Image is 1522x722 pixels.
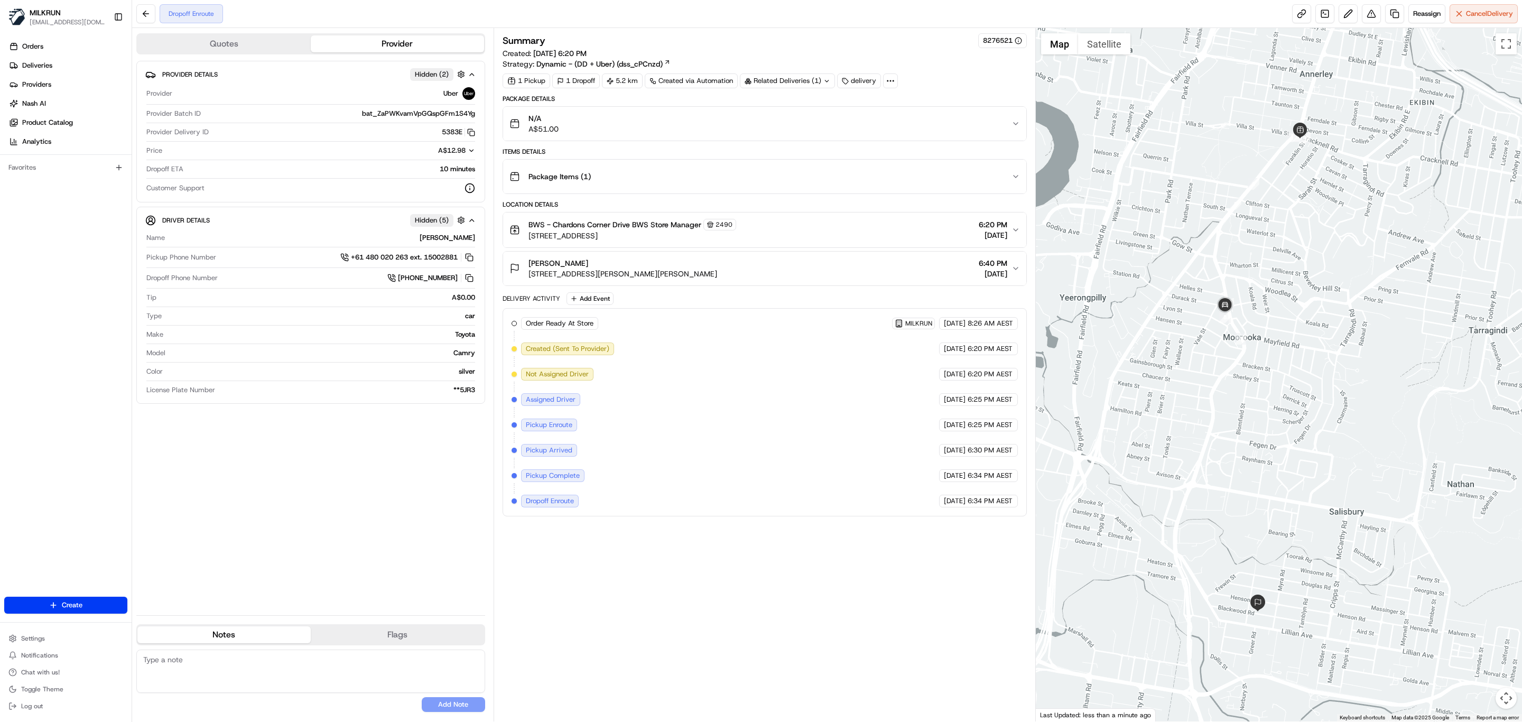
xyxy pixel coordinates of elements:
[351,253,458,262] span: +61 480 020 263 ext. 15002881
[4,114,132,131] a: Product Catalog
[145,211,476,229] button: Driver DetailsHidden (5)
[146,348,165,358] span: Model
[983,36,1022,45] div: 8276521
[968,395,1013,404] span: 6:25 PM AEST
[162,70,218,79] span: Provider Details
[168,330,475,339] div: Toyota
[62,600,82,610] span: Create
[533,49,587,58] span: [DATE] 6:20 PM
[22,99,46,108] span: Nash AI
[526,446,572,455] span: Pickup Arrived
[167,367,475,376] div: silver
[528,124,559,134] span: A$51.00
[30,7,61,18] button: MILKRUN
[536,59,671,69] a: Dynamic - (DD + Uber) (dss_cPCnzd)
[1230,198,1241,210] div: 2
[146,330,163,339] span: Make
[645,73,738,88] a: Created via Automation
[415,70,449,79] span: Hidden ( 2 )
[188,164,475,174] div: 10 minutes
[146,293,156,302] span: Tip
[526,319,593,328] span: Order Ready At Store
[740,73,835,88] div: Related Deliveries (1)
[979,219,1007,230] span: 6:20 PM
[4,76,132,93] a: Providers
[944,369,966,379] span: [DATE]
[503,36,545,45] h3: Summary
[944,471,966,480] span: [DATE]
[944,395,966,404] span: [DATE]
[552,73,600,88] div: 1 Dropoff
[4,682,127,697] button: Toggle Theme
[1413,9,1441,18] span: Reassign
[503,252,1026,285] button: [PERSON_NAME][STREET_ADDRESS][PERSON_NAME][PERSON_NAME]6:40 PM[DATE]
[146,183,205,193] span: Customer Support
[944,446,966,455] span: [DATE]
[137,35,311,52] button: Quotes
[1287,131,1298,142] div: 3
[21,651,58,660] span: Notifications
[340,252,475,263] button: +61 480 020 263 ext. 15002881
[837,73,881,88] div: delivery
[1496,33,1517,54] button: Toggle fullscreen view
[503,200,1027,209] div: Location Details
[979,258,1007,269] span: 6:40 PM
[1235,333,1247,345] div: 1
[462,87,475,100] img: uber-new-logo.jpeg
[410,68,468,81] button: Hidden (2)
[602,73,643,88] div: 5.2 km
[22,42,43,51] span: Orders
[22,61,52,70] span: Deliveries
[526,471,580,480] span: Pickup Complete
[146,311,162,321] span: Type
[944,319,966,328] span: [DATE]
[503,294,560,303] div: Delivery Activity
[1299,132,1311,144] div: 4
[415,216,449,225] span: Hidden ( 5 )
[526,344,609,354] span: Created (Sent To Provider)
[161,293,475,302] div: A$0.00
[443,89,458,98] span: Uber
[146,233,165,243] span: Name
[146,146,162,155] span: Price
[22,137,51,146] span: Analytics
[8,8,25,25] img: MILKRUN
[528,219,701,230] span: BWS - Chardons Corner Drive BWS Store Manager
[1450,4,1518,23] button: CancelDelivery
[398,273,458,283] span: [PHONE_NUMBER]
[528,113,559,124] span: N/A
[4,159,127,176] div: Favorites
[1219,311,1231,323] div: 8
[146,164,183,174] span: Dropoff ETA
[1038,708,1073,721] a: Open this area in Google Maps (opens a new window)
[362,109,475,118] span: bat_ZaPWKvamVpGQspGFm1S4Yg
[382,146,475,155] button: A$12.98
[968,369,1013,379] span: 6:20 PM AEST
[4,38,132,55] a: Orders
[4,631,127,646] button: Settings
[1036,708,1156,721] div: Last Updated: less than a minute ago
[4,699,127,714] button: Log out
[528,230,736,241] span: [STREET_ADDRESS]
[311,35,484,52] button: Provider
[979,269,1007,279] span: [DATE]
[21,685,63,693] span: Toggle Theme
[22,80,51,89] span: Providers
[905,319,932,328] span: MILKRUN
[410,214,468,227] button: Hidden (5)
[979,230,1007,240] span: [DATE]
[146,109,201,118] span: Provider Batch ID
[4,95,132,112] a: Nash AI
[4,57,132,74] a: Deliveries
[503,107,1026,141] button: N/AA$51.00
[968,471,1013,480] span: 6:34 PM AEST
[22,118,73,127] span: Product Catalog
[968,344,1013,354] span: 6:20 PM AEST
[944,420,966,430] span: [DATE]
[944,344,966,354] span: [DATE]
[311,626,484,643] button: Flags
[1248,178,1259,190] div: 6
[503,73,550,88] div: 1 Pickup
